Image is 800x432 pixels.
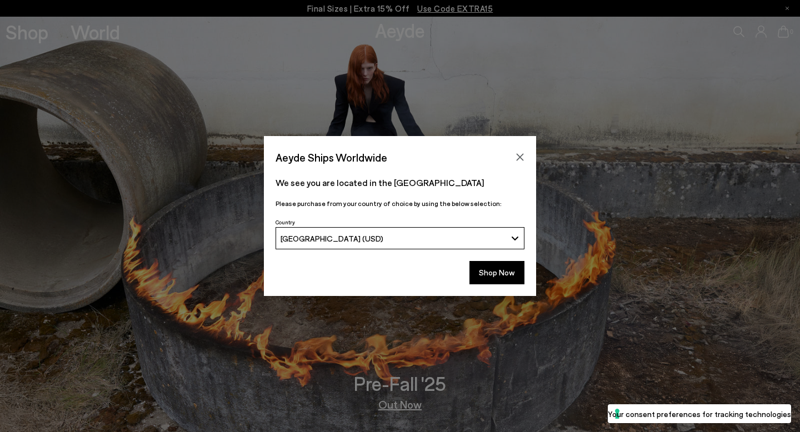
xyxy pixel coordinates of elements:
button: Your consent preferences for tracking technologies [608,404,791,423]
label: Your consent preferences for tracking technologies [608,408,791,420]
p: Please purchase from your country of choice by using the below selection: [276,198,524,209]
button: Close [512,149,528,165]
span: Aeyde Ships Worldwide [276,148,387,167]
p: We see you are located in the [GEOGRAPHIC_DATA] [276,176,524,189]
span: [GEOGRAPHIC_DATA] (USD) [281,234,383,243]
span: Country [276,219,295,225]
button: Shop Now [469,261,524,284]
